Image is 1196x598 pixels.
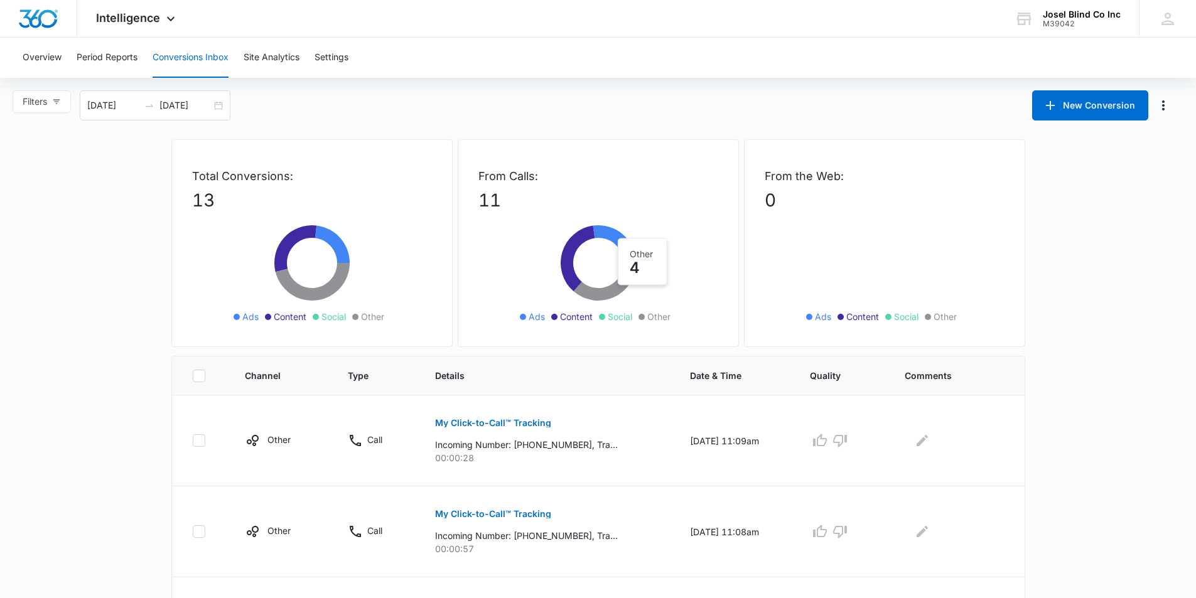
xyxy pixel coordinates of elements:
span: Other [647,310,671,323]
p: 00:00:28 [435,451,660,464]
span: Ads [529,310,545,323]
button: My Click-to-Call™ Tracking [435,408,551,438]
span: Ads [815,310,831,323]
p: 11 [478,187,718,213]
button: Edit Comments [912,430,932,451]
p: Call [367,433,382,446]
span: swap-right [144,100,154,110]
p: 00:00:57 [435,542,660,555]
span: Social [894,310,919,323]
td: [DATE] 11:09am [675,395,795,486]
span: Content [560,310,593,323]
div: account id [1043,19,1121,28]
span: Intelligence [96,11,160,24]
button: Overview [23,38,62,78]
button: Manage Numbers [1153,95,1173,115]
span: Social [608,310,632,323]
span: Comments [905,369,986,382]
p: 0 [765,187,1005,213]
input: Start date [87,99,139,112]
p: Call [367,524,382,537]
input: End date [159,99,212,112]
span: Ads [242,310,259,323]
span: Other [361,310,384,323]
p: Other [267,524,291,537]
span: Channel [245,369,299,382]
span: to [144,100,154,110]
button: Filters [13,90,71,113]
span: Filters [23,95,47,109]
span: Quality [810,369,856,382]
p: Incoming Number: [PHONE_NUMBER], Tracking Number: [PHONE_NUMBER], Ring To: [PHONE_NUMBER], Caller... [435,438,618,451]
button: My Click-to-Call™ Tracking [435,499,551,529]
button: Edit Comments [912,521,932,542]
p: Incoming Number: [PHONE_NUMBER], Tracking Number: [PHONE_NUMBER], Ring To: [PHONE_NUMBER], Caller... [435,529,618,542]
td: [DATE] 11:08am [675,486,795,577]
span: Other [934,310,957,323]
p: Total Conversions: [192,168,432,184]
button: New Conversion [1032,90,1148,120]
span: Date & Time [690,369,762,382]
button: Conversions Inbox [153,38,229,78]
p: From the Web: [765,168,1005,184]
button: Site Analytics [244,38,299,78]
button: Period Reports [77,38,137,78]
p: My Click-to-Call™ Tracking [435,510,551,518]
p: My Click-to-Call™ Tracking [435,419,551,427]
p: From Calls: [478,168,718,184]
button: Settings [315,38,348,78]
p: Other [267,433,291,446]
div: account name [1043,9,1121,19]
span: Type [348,369,387,382]
span: Social [321,310,346,323]
span: Content [846,310,879,323]
p: 13 [192,187,432,213]
span: Content [274,310,306,323]
span: Details [435,369,642,382]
